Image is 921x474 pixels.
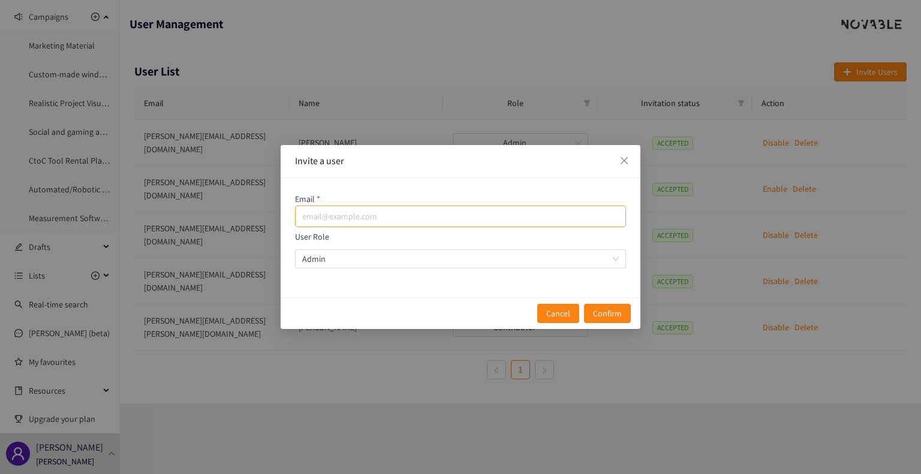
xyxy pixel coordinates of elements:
iframe: Chat Widget [726,345,921,474]
button: Close [608,145,640,177]
span: Cancel [546,307,570,320]
button: Confirm [584,304,631,323]
span: close [619,156,629,165]
span: Admin [302,250,619,268]
button: Cancel [537,304,579,323]
div: Invite a user [295,155,626,168]
input: email [295,206,626,227]
div: role [295,249,626,268]
div: Widget de chat [726,345,921,474]
label: User Role [295,231,626,264]
label: Email [295,194,320,204]
span: Confirm [593,307,622,320]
